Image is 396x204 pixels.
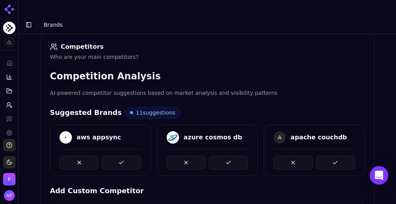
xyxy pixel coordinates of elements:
[50,53,365,61] div: Who are your main competitors?
[44,21,374,29] nav: breadcrumb
[290,133,347,142] div: apache couchdb
[3,22,15,34] img: Ditto
[136,109,176,117] span: 11 suggestions
[184,133,242,142] div: azure cosmos db
[3,173,15,185] img: Perrill
[4,190,15,201] img: Nate Tower
[50,89,365,98] p: AI-powered competitor suggestions based on market analysis and visibility patterns
[50,107,122,118] h4: Suggested Brands
[44,22,63,28] span: Brands
[50,43,365,51] div: Competitors
[4,190,15,201] button: Open user button
[370,166,388,185] div: Open Intercom Messenger
[167,131,179,144] img: azure cosmos db
[3,173,15,185] button: Open organization switcher
[60,131,72,144] img: aws appsync
[273,131,286,144] span: A
[50,70,365,82] h3: Competition Analysis
[3,22,15,34] button: Current brand: Ditto
[77,133,121,142] div: aws appsync
[50,185,365,196] h4: Add Custom Competitor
